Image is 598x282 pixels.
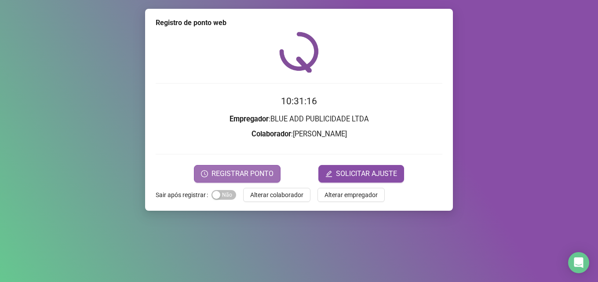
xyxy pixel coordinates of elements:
[243,188,310,202] button: Alterar colaborador
[336,168,397,179] span: SOLICITAR AJUSTE
[325,170,332,177] span: edit
[252,130,291,138] strong: Colaborador
[317,188,385,202] button: Alterar empregador
[325,190,378,200] span: Alterar empregador
[156,18,442,28] div: Registro de ponto web
[194,165,281,183] button: REGISTRAR PONTO
[156,114,442,125] h3: : BLUE ADD PUBLICIDADE LTDA
[156,188,211,202] label: Sair após registrar
[211,168,273,179] span: REGISTRAR PONTO
[230,115,269,123] strong: Empregador
[201,170,208,177] span: clock-circle
[279,32,319,73] img: QRPoint
[156,128,442,140] h3: : [PERSON_NAME]
[281,96,317,106] time: 10:31:16
[250,190,303,200] span: Alterar colaborador
[568,252,589,273] div: Open Intercom Messenger
[318,165,404,183] button: editSOLICITAR AJUSTE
